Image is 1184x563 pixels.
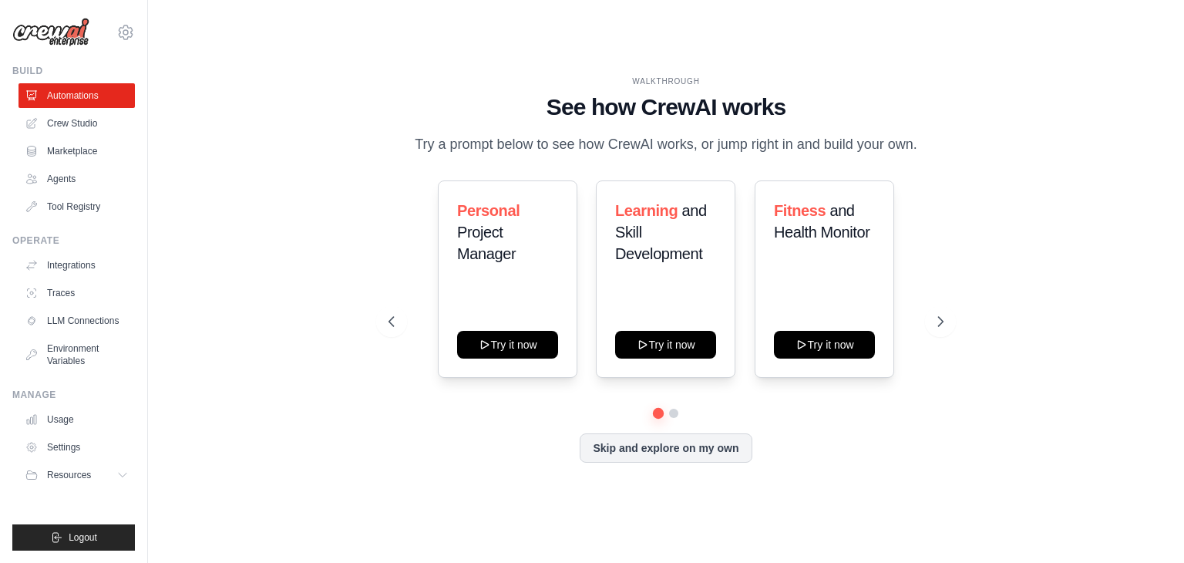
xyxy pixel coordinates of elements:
[580,433,752,463] button: Skip and explore on my own
[69,531,97,544] span: Logout
[457,224,516,262] span: Project Manager
[12,18,89,47] img: Logo
[18,336,135,373] a: Environment Variables
[457,331,558,359] button: Try it now
[388,93,943,121] h1: See how CrewAI works
[18,83,135,108] a: Automations
[12,389,135,401] div: Manage
[18,111,135,136] a: Crew Studio
[388,76,943,87] div: WALKTHROUGH
[12,524,135,551] button: Logout
[47,469,91,481] span: Resources
[18,194,135,219] a: Tool Registry
[18,281,135,305] a: Traces
[18,253,135,278] a: Integrations
[18,407,135,432] a: Usage
[18,167,135,191] a: Agents
[407,133,925,156] p: Try a prompt below to see how CrewAI works, or jump right in and build your own.
[457,202,520,219] span: Personal
[18,308,135,333] a: LLM Connections
[774,331,875,359] button: Try it now
[18,463,135,487] button: Resources
[18,435,135,460] a: Settings
[615,202,678,219] span: Learning
[774,202,826,219] span: Fitness
[18,139,135,164] a: Marketplace
[12,65,135,77] div: Build
[615,202,707,262] span: and Skill Development
[615,331,716,359] button: Try it now
[12,234,135,247] div: Operate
